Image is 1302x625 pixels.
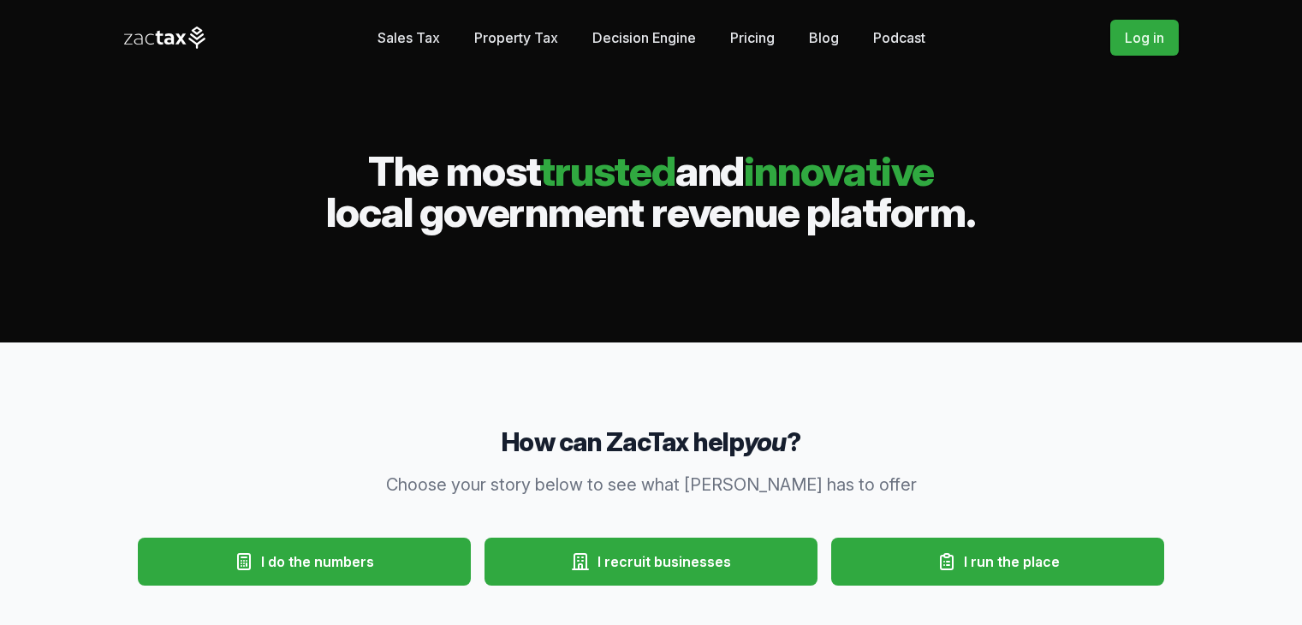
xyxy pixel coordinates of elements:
[964,551,1060,572] span: I run the place
[744,426,787,457] em: you
[138,538,471,586] button: I do the numbers
[474,21,558,55] a: Property Tax
[730,21,775,55] a: Pricing
[323,473,980,497] p: Choose your story below to see what [PERSON_NAME] has to offer
[597,551,731,572] span: I recruit businesses
[378,21,440,55] a: Sales Tax
[131,425,1172,459] h3: How can ZacTax help ?
[261,551,374,572] span: I do the numbers
[124,151,1179,233] h2: The most and local government revenue platform.
[831,538,1164,586] button: I run the place
[744,146,934,196] span: innovative
[809,21,839,55] a: Blog
[592,21,696,55] a: Decision Engine
[873,21,925,55] a: Podcast
[1110,20,1179,56] a: Log in
[539,146,675,196] span: trusted
[485,538,817,586] button: I recruit businesses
